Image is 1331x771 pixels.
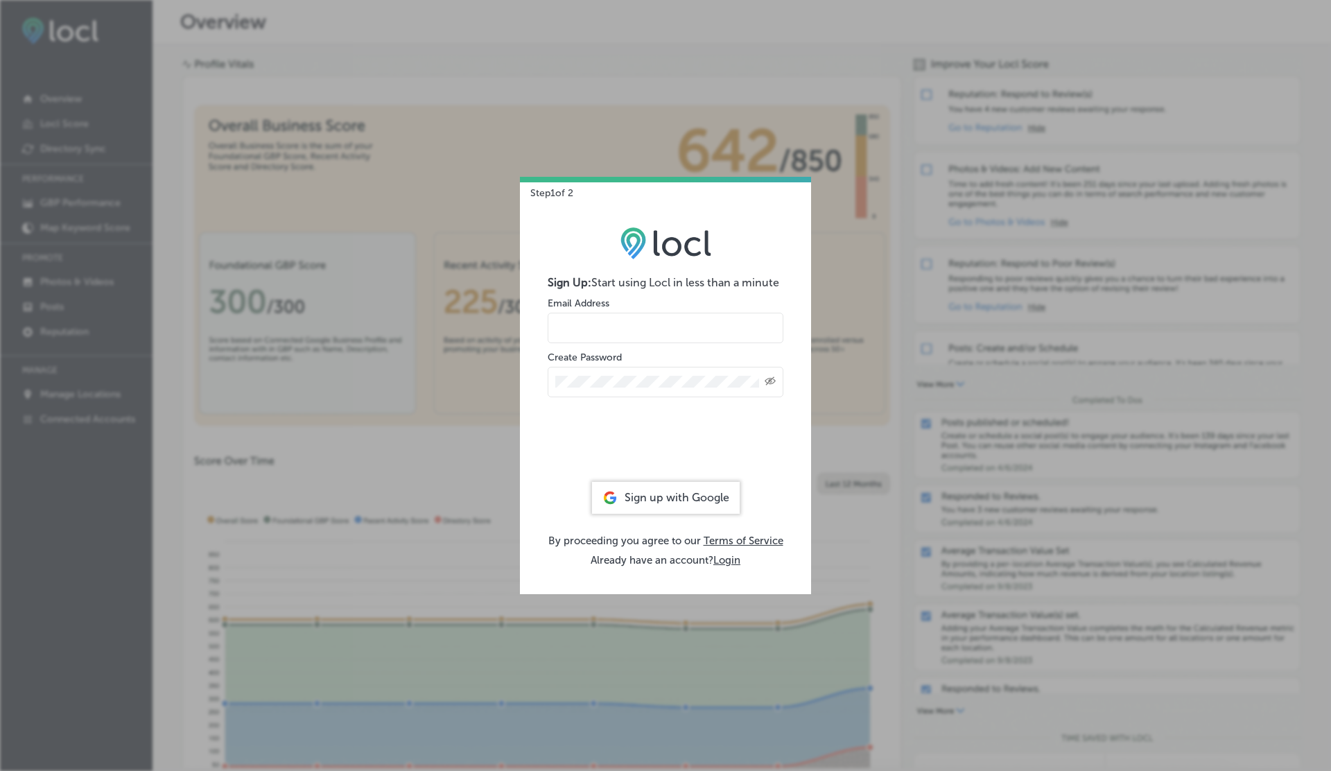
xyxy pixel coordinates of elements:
button: Login [713,554,740,566]
a: Terms of Service [704,535,783,547]
label: Create Password [548,352,622,363]
p: Already have an account? [548,554,783,566]
div: Sign up with Google [592,482,740,514]
iframe: reCAPTCHA [560,421,771,475]
p: Step 1 of 2 [520,177,573,199]
img: LOCL logo [620,227,711,259]
label: Email Address [548,297,609,309]
span: Start using Locl in less than a minute [591,276,779,289]
p: By proceeding you agree to our [548,535,783,547]
strong: Sign Up: [548,276,591,289]
span: Toggle password visibility [765,376,776,388]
